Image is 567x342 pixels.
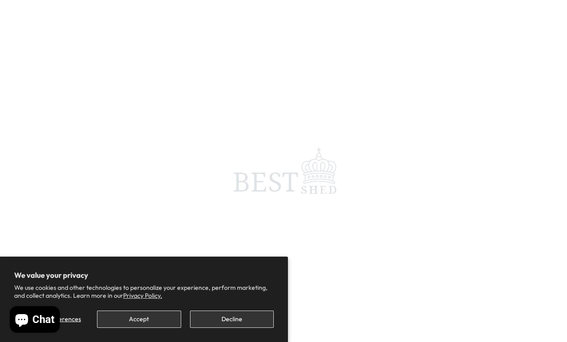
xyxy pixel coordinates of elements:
button: Decline [190,311,274,328]
h2: We value your privacy [14,271,274,280]
p: We use cookies and other technologies to personalize your experience, perform marketing, and coll... [14,284,274,300]
button: Accept [97,311,181,328]
a: Privacy Policy. [123,292,162,300]
inbox-online-store-chat: Shopify online store chat [7,306,62,335]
